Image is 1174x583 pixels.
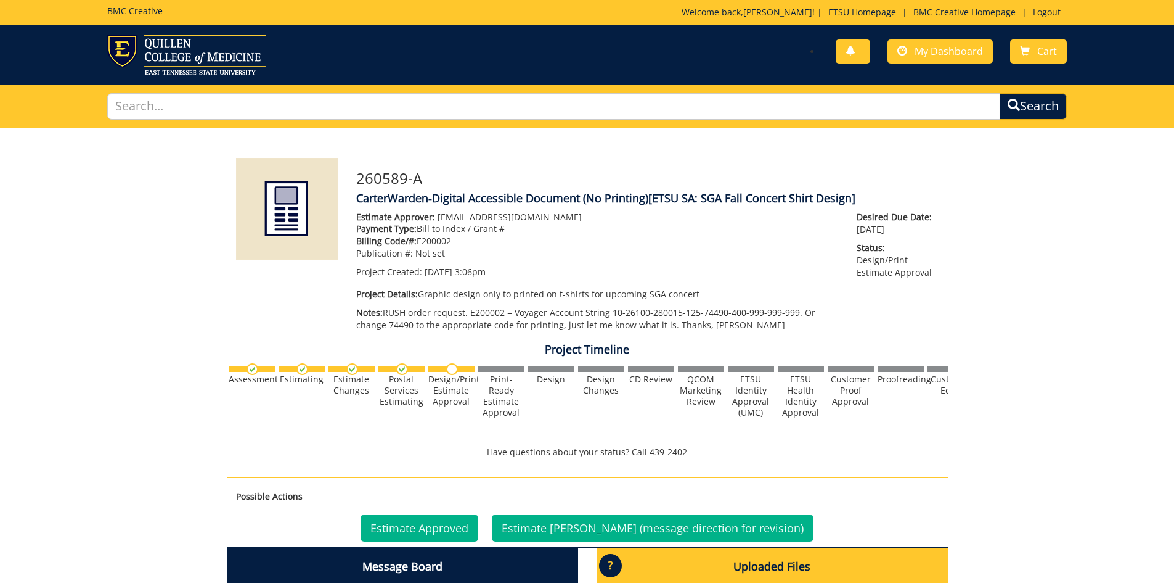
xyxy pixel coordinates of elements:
div: Estimating [279,374,325,385]
p: [EMAIL_ADDRESS][DOMAIN_NAME] [356,211,839,223]
h4: CarterWarden-Digital Accessible Document (No Printing) [356,192,939,205]
span: Notes: [356,307,383,318]
p: [DATE] [857,211,938,236]
div: Customer Proof Approval [828,374,874,407]
span: Project Created: [356,266,422,278]
img: Product featured image [236,158,338,260]
div: Estimate Changes [328,374,375,396]
div: Customer Edits [927,374,974,396]
span: [ETSU SA: SGA Fall Concert Shirt Design] [648,191,855,205]
div: Print-Ready Estimate Approval [478,374,524,418]
a: BMC Creative Homepage [907,6,1022,18]
span: Payment Type: [356,223,417,234]
div: Postal Services Estimating [378,374,425,407]
span: Billing Code/#: [356,235,417,247]
span: Publication #: [356,247,413,259]
div: ETSU Health Identity Approval [778,374,824,418]
button: Search [1000,93,1067,120]
div: Design [528,374,574,385]
p: Bill to Index / Grant # [356,223,839,235]
span: Status: [857,242,938,254]
div: Proofreading [878,374,924,385]
p: Have questions about your status? Call 439-2402 [227,446,948,458]
div: QCOM Marketing Review [678,374,724,407]
h4: Project Timeline [227,344,948,356]
a: Cart [1010,39,1067,64]
span: [DATE] 3:06pm [425,266,486,278]
div: Design/Print Estimate Approval [428,374,475,407]
a: Logout [1027,6,1067,18]
a: Estimate [PERSON_NAME] (message direction for revision) [492,515,813,542]
p: Welcome back, ! | | | [682,6,1067,19]
p: Graphic design only to printed on t-shirts for upcoming SGA concert [356,288,839,300]
span: Not set [415,247,445,259]
div: ETSU Identity Approval (UMC) [728,374,774,418]
h4: Message Board [230,551,575,583]
h5: BMC Creative [107,6,163,15]
span: Desired Due Date: [857,211,938,223]
a: Estimate Approved [361,515,478,542]
div: CD Review [628,374,674,385]
img: ETSU logo [107,35,266,75]
strong: Possible Actions [236,490,303,502]
p: E200002 [356,235,839,247]
a: ETSU Homepage [822,6,902,18]
img: checkmark [296,363,308,375]
span: Cart [1037,44,1057,58]
h4: Uploaded Files [600,551,945,583]
img: checkmark [346,363,358,375]
img: checkmark [396,363,408,375]
p: Design/Print Estimate Approval [857,242,938,279]
p: RUSH order request. E200002 = Voyager Account String 10-26100-280015-125-74490-400-999-999-999. O... [356,307,839,331]
div: Design Changes [578,374,624,396]
img: no [446,363,458,375]
span: My Dashboard [915,44,983,58]
h3: 260589-A [356,170,939,186]
span: Project Details: [356,288,418,300]
span: Estimate Approver: [356,211,435,223]
p: ? [599,554,622,577]
a: My Dashboard [887,39,993,64]
img: checkmark [247,363,258,375]
input: Search... [107,93,1001,120]
a: [PERSON_NAME] [743,6,812,18]
div: Assessment [229,374,275,385]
